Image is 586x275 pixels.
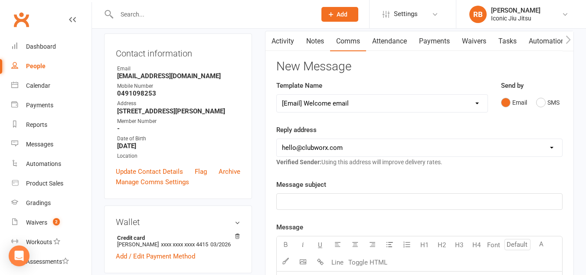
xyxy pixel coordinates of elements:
[11,174,92,193] a: Product Sales
[117,152,240,160] div: Location
[11,96,92,115] a: Payments
[117,72,240,80] strong: [EMAIL_ADDRESS][DOMAIN_NAME]
[311,236,329,254] button: U
[276,159,321,166] strong: Verified Sender:
[26,160,61,167] div: Automations
[117,82,240,90] div: Mobile Number
[116,166,183,177] a: Update Contact Details
[26,258,69,265] div: Assessments
[337,11,347,18] span: Add
[469,6,487,23] div: RB
[11,213,92,232] a: Waivers 2
[501,94,527,111] button: Email
[501,80,524,91] label: Send by
[321,7,358,22] button: Add
[300,31,330,51] a: Notes
[116,251,195,262] a: Add / Edit Payment Method
[11,232,92,252] a: Workouts
[11,56,92,76] a: People
[114,8,310,20] input: Search...
[330,31,366,51] a: Comms
[26,63,46,70] div: People
[265,31,300,51] a: Activity
[413,31,456,51] a: Payments
[116,177,189,187] a: Manage Comms Settings
[26,219,47,226] div: Waivers
[116,233,240,249] li: [PERSON_NAME]
[276,179,326,190] label: Message subject
[161,241,208,248] span: xxxx xxxx xxxx 4415
[11,135,92,154] a: Messages
[26,82,50,89] div: Calendar
[504,239,530,250] input: Default
[276,222,303,232] label: Message
[468,236,485,254] button: H4
[491,14,540,22] div: Iconic Jiu Jitsu
[117,135,240,143] div: Date of Birth
[394,4,418,24] span: Settings
[116,217,240,227] h3: Wallet
[433,236,450,254] button: H2
[26,239,52,245] div: Workouts
[26,43,56,50] div: Dashboard
[318,241,322,249] span: U
[26,121,47,128] div: Reports
[366,31,413,51] a: Attendance
[11,252,92,272] a: Assessments
[276,80,322,91] label: Template Name
[195,166,207,177] a: Flag
[26,180,63,187] div: Product Sales
[11,193,92,213] a: Gradings
[26,102,53,109] div: Payments
[9,245,29,266] div: Open Intercom Messenger
[10,9,32,30] a: Clubworx
[11,37,92,56] a: Dashboard
[533,236,550,254] button: A
[117,107,240,115] strong: [STREET_ADDRESS][PERSON_NAME]
[492,31,523,51] a: Tasks
[117,117,240,126] div: Member Number
[210,241,231,248] span: 03/2026
[536,94,560,111] button: SMS
[117,142,240,150] strong: [DATE]
[26,141,53,148] div: Messages
[219,166,240,177] a: Archive
[276,159,442,166] span: Using this address will improve delivery rates.
[276,125,317,135] label: Reply address
[117,125,240,133] strong: -
[456,31,492,51] a: Waivers
[116,45,240,58] h3: Contact information
[329,254,346,271] button: Line
[11,115,92,135] a: Reports
[491,7,540,14] div: [PERSON_NAME]
[346,254,390,271] button: Toggle HTML
[485,236,502,254] button: Font
[11,154,92,174] a: Automations
[26,199,51,206] div: Gradings
[276,60,563,73] h3: New Message
[117,89,240,97] strong: 0491098253
[523,31,574,51] a: Automations
[117,235,236,241] strong: Credit card
[416,236,433,254] button: H1
[11,76,92,96] a: Calendar
[53,218,60,225] span: 2
[450,236,468,254] button: H3
[117,99,240,108] div: Address
[117,65,240,73] div: Email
